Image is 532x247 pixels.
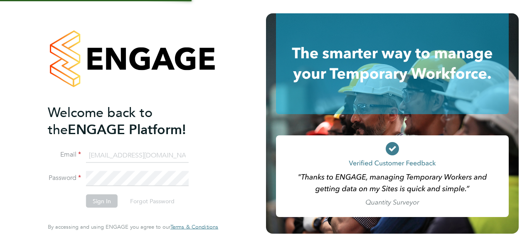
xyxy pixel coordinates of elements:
[86,195,118,208] button: Sign In
[123,195,181,208] button: Forgot Password
[48,104,210,138] h2: ENGAGE Platform!
[48,174,81,182] label: Password
[48,223,218,230] span: By accessing and using ENGAGE you agree to our
[48,150,81,159] label: Email
[48,104,153,137] span: Welcome back to the
[86,148,189,163] input: Enter your work email...
[170,224,218,230] a: Terms & Conditions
